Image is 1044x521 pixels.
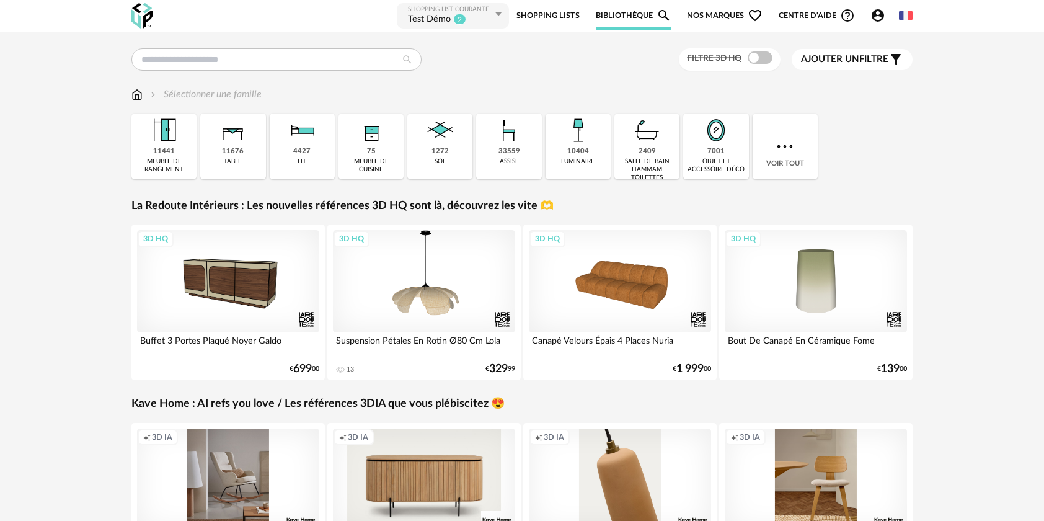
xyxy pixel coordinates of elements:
div: 13 [347,365,354,374]
a: La Redoute Intérieurs : Les nouvelles références 3D HQ sont là, découvrez les vite 🫶 [131,199,554,213]
div: 7001 [707,147,725,156]
div: Voir tout [753,114,818,179]
div: Canapé Velours Épais 4 Places Nuria [529,332,711,357]
img: OXP [131,3,153,29]
div: Suspension Pétales En Rotin Ø80 Cm Lola [333,332,515,357]
div: 11676 [222,147,244,156]
div: table [224,158,242,166]
img: Luminaire.png [561,114,595,147]
span: Nos marques [687,2,763,30]
img: Table.png [216,114,250,147]
div: 33559 [498,147,520,156]
span: Filtre 3D HQ [687,54,741,63]
div: 75 [367,147,376,156]
span: Creation icon [535,432,542,442]
span: Account Circle icon [870,8,885,23]
span: 699 [293,365,312,373]
div: assise [500,158,519,166]
div: € 00 [877,365,907,373]
div: meuble de cuisine [342,158,400,174]
img: Miroir.png [699,114,733,147]
a: BibliothèqueMagnify icon [596,2,671,30]
span: 3D IA [544,432,564,442]
button: Ajouter unfiltre Filter icon [792,49,913,70]
a: Kave Home : AI refs you love / Les références 3DIA que vous plébiscitez 😍 [131,397,505,411]
div: € 99 [485,365,515,373]
img: Salle%20de%20bain.png [630,114,664,147]
div: 10404 [567,147,589,156]
span: Help Circle Outline icon [840,8,855,23]
div: objet et accessoire déco [687,158,745,174]
span: Filter icon [888,52,903,67]
a: 3D HQ Bout De Canapé En Céramique Fome €13900 [719,225,913,380]
div: € 00 [290,365,319,373]
div: lit [298,158,306,166]
div: 3D HQ [529,231,565,247]
img: Literie.png [285,114,319,147]
div: Bout De Canapé En Céramique Fome [725,332,907,357]
span: Creation icon [731,432,738,442]
sup: 2 [453,14,466,25]
span: 3D IA [740,432,760,442]
span: Magnify icon [657,8,671,23]
span: Ajouter un [801,55,859,64]
span: 329 [489,365,508,373]
img: Rangement.png [355,114,388,147]
span: Account Circle icon [870,8,891,23]
span: Centre d'aideHelp Circle Outline icon [779,8,855,23]
img: svg+xml;base64,PHN2ZyB3aWR0aD0iMTYiIGhlaWdodD0iMTciIHZpZXdCb3g9IjAgMCAxNiAxNyIgZmlsbD0ibm9uZSIgeG... [131,87,143,102]
span: 139 [881,365,900,373]
div: 1272 [431,147,449,156]
img: Assise.png [492,114,526,147]
a: 3D HQ Buffet 3 Portes Plaqué Noyer Galdo €69900 [131,225,325,380]
a: 3D HQ Canapé Velours Épais 4 Places Nuria €1 99900 [523,225,717,380]
div: luminaire [561,158,595,166]
img: Sol.png [423,114,457,147]
span: Creation icon [143,432,151,442]
span: 3D IA [152,432,172,442]
div: Buffet 3 Portes Plaqué Noyer Galdo [137,332,319,357]
span: Heart Outline icon [748,8,763,23]
div: Test Démo [408,14,451,26]
span: 3D IA [348,432,368,442]
div: Sélectionner une famille [148,87,262,102]
img: svg+xml;base64,PHN2ZyB3aWR0aD0iMTYiIGhlaWdodD0iMTYiIHZpZXdCb3g9IjAgMCAxNiAxNiIgZmlsbD0ibm9uZSIgeG... [148,87,158,102]
div: 2409 [639,147,656,156]
div: 11441 [153,147,175,156]
a: 3D HQ Suspension Pétales En Rotin Ø80 Cm Lola 13 €32999 [327,225,521,380]
div: sol [435,158,446,166]
span: Creation icon [339,432,347,442]
a: Shopping Lists [516,2,580,30]
div: meuble de rangement [135,158,193,174]
div: 3D HQ [725,231,761,247]
div: 3D HQ [334,231,369,247]
div: Shopping List courante [408,6,492,14]
div: salle de bain hammam toilettes [618,158,676,182]
span: 1 999 [676,365,704,373]
div: 3D HQ [138,231,174,247]
span: filtre [801,53,888,66]
img: more.7b13dc1.svg [774,135,796,158]
img: fr [899,9,913,22]
img: Meuble%20de%20rangement.png [148,114,181,147]
div: 4427 [293,147,311,156]
div: € 00 [673,365,711,373]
